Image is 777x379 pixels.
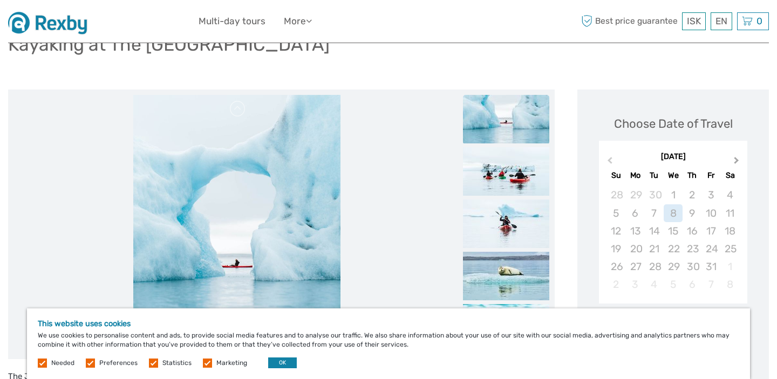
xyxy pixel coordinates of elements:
p: We're away right now. Please check back later! [15,19,122,27]
div: Not available Tuesday, October 21st, 2025 [645,240,664,258]
div: Not available Saturday, October 25th, 2025 [720,240,739,258]
img: 1430-dd05a757-d8ed-48de-a814-6052a4ad6914_logo_small.jpg [8,8,95,35]
button: OK [268,357,297,368]
div: Not available Friday, November 7th, 2025 [701,275,720,293]
div: Not available Sunday, October 12th, 2025 [606,222,625,240]
div: Not available Sunday, October 26th, 2025 [606,258,625,275]
div: Not available Wednesday, October 29th, 2025 [664,258,683,275]
label: Needed [51,359,74,368]
div: Not available Saturday, November 1st, 2025 [720,258,739,275]
span: Best price guarantee [579,12,680,30]
div: Fr [701,168,720,183]
div: Not available Wednesday, October 22nd, 2025 [664,240,683,258]
img: fcb44e31d0394773acfa854906b243ac_slider_thumbnail.jpeg [463,95,549,143]
div: Choose Date of Travel [614,115,733,132]
button: Open LiveChat chat widget [124,17,137,30]
div: Not available Monday, November 3rd, 2025 [626,275,645,293]
div: Not available Friday, October 10th, 2025 [701,204,720,222]
a: More [284,13,312,29]
div: Not available Saturday, October 4th, 2025 [720,186,739,204]
div: Not available Wednesday, October 15th, 2025 [664,222,683,240]
div: Not available Friday, October 31st, 2025 [701,258,720,275]
div: Not available Wednesday, October 8th, 2025 [664,204,683,222]
button: Previous Month [600,154,617,171]
img: 36c684363e1a4878a46e8a205f459547_slider_thumbnail.jpeg [463,147,549,196]
div: Not available Thursday, October 16th, 2025 [683,222,701,240]
div: We use cookies to personalise content and ads, to provide social media features and to analyse ou... [27,308,750,379]
div: Not available Tuesday, October 7th, 2025 [645,204,664,222]
div: Not available Sunday, November 2nd, 2025 [606,275,625,293]
div: Not available Thursday, October 23rd, 2025 [683,240,701,258]
div: Not available Wednesday, October 1st, 2025 [664,186,683,204]
div: Not available Friday, October 3rd, 2025 [701,186,720,204]
div: Not available Monday, October 27th, 2025 [626,258,645,275]
div: Not available Wednesday, November 5th, 2025 [664,275,683,293]
div: Not available Friday, October 17th, 2025 [701,222,720,240]
div: Not available Thursday, October 30th, 2025 [683,258,701,275]
div: Not available Monday, October 6th, 2025 [626,204,645,222]
div: Not available Tuesday, October 14th, 2025 [645,222,664,240]
div: Mo [626,168,645,183]
img: 84872b46d62f45ca9cc055dd3108d87f_slider_thumbnail.jpeg [463,199,549,248]
button: Next Month [729,154,746,171]
div: Tu [645,168,664,183]
div: EN [711,12,732,30]
div: Not available Thursday, October 9th, 2025 [683,204,701,222]
img: 104084e0c7bb471fb3be481cf022df1e_slider_thumbnail.jpeg [463,252,549,300]
div: Not available Monday, October 13th, 2025 [626,222,645,240]
label: Marketing [216,359,247,368]
div: Not available Thursday, November 6th, 2025 [683,275,701,293]
div: Choose Tuesday, September 30th, 2025 [645,186,664,204]
div: Sa [720,168,739,183]
div: Not available Thursday, October 2nd, 2025 [683,186,701,204]
h1: Kayaking at The [GEOGRAPHIC_DATA] [8,33,330,56]
div: Choose Sunday, September 28th, 2025 [606,186,625,204]
div: Not available Tuesday, October 28th, 2025 [645,258,664,275]
div: Th [683,168,701,183]
div: Not available Monday, October 20th, 2025 [626,240,645,258]
span: 0 [755,16,764,26]
label: Statistics [162,359,192,368]
div: month 2025-10 [602,186,744,293]
img: e2bc102b3a924f0c92ea7c60a427b795_slider_thumbnail.jpeg [463,304,549,353]
div: Su [606,168,625,183]
div: [DATE] [599,151,747,163]
div: Not available Saturday, October 11th, 2025 [720,204,739,222]
div: Not available Sunday, October 19th, 2025 [606,240,625,258]
label: Preferences [99,359,138,368]
img: fcb44e31d0394773acfa854906b243ac_main_slider.jpeg [133,95,340,354]
div: Not available Friday, October 24th, 2025 [701,240,720,258]
a: Multi-day tours [199,13,265,29]
div: Choose Monday, September 29th, 2025 [626,186,645,204]
h5: This website uses cookies [38,319,739,328]
div: Not available Saturday, November 8th, 2025 [720,275,739,293]
span: ISK [687,16,701,26]
div: Not available Tuesday, November 4th, 2025 [645,275,664,293]
div: We [664,168,683,183]
div: Not available Saturday, October 18th, 2025 [720,222,739,240]
div: Not available Sunday, October 5th, 2025 [606,204,625,222]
